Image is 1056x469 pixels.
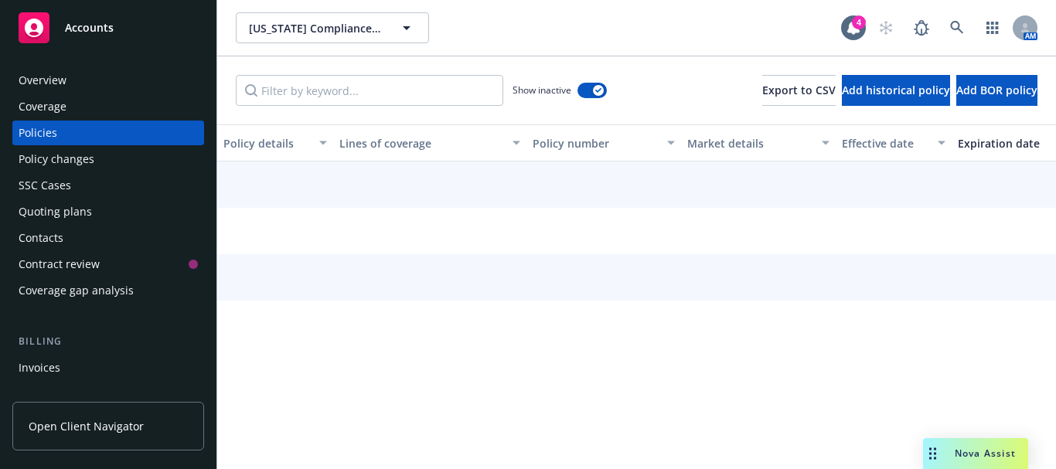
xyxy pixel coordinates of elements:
[12,68,204,93] a: Overview
[12,334,204,349] div: Billing
[12,121,204,145] a: Policies
[533,135,658,151] div: Policy number
[12,6,204,49] a: Accounts
[19,382,97,406] div: Billing updates
[236,75,503,106] input: Filter by keyword...
[942,12,973,43] a: Search
[923,438,942,469] div: Drag to move
[19,68,66,93] div: Overview
[977,12,1008,43] a: Switch app
[681,124,836,161] button: Market details
[906,12,937,43] a: Report a Bug
[842,135,928,151] div: Effective date
[12,382,204,406] a: Billing updates
[842,83,950,97] span: Add historical policy
[19,173,71,198] div: SSC Cases
[852,15,866,29] div: 4
[65,22,114,34] span: Accounts
[836,124,952,161] button: Effective date
[19,121,57,145] div: Policies
[339,135,503,151] div: Lines of coverage
[12,199,204,224] a: Quoting plans
[923,438,1028,469] button: Nova Assist
[12,94,204,119] a: Coverage
[12,173,204,198] a: SSC Cases
[19,252,100,277] div: Contract review
[19,94,66,119] div: Coverage
[19,355,60,380] div: Invoices
[842,75,950,106] button: Add historical policy
[19,199,92,224] div: Quoting plans
[19,147,94,172] div: Policy changes
[687,135,812,151] div: Market details
[223,135,310,151] div: Policy details
[217,124,333,161] button: Policy details
[762,83,836,97] span: Export to CSV
[29,418,144,434] span: Open Client Navigator
[513,83,571,97] span: Show inactive
[12,355,204,380] a: Invoices
[526,124,681,161] button: Policy number
[12,252,204,277] a: Contract review
[762,75,836,106] button: Export to CSV
[19,226,63,250] div: Contacts
[870,12,901,43] a: Start snowing
[12,278,204,303] a: Coverage gap analysis
[956,83,1037,97] span: Add BOR policy
[236,12,429,43] button: [US_STATE] Compliance Environmental, LLC
[249,20,383,36] span: [US_STATE] Compliance Environmental, LLC
[12,226,204,250] a: Contacts
[12,147,204,172] a: Policy changes
[333,124,526,161] button: Lines of coverage
[19,278,134,303] div: Coverage gap analysis
[956,75,1037,106] button: Add BOR policy
[955,447,1016,460] span: Nova Assist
